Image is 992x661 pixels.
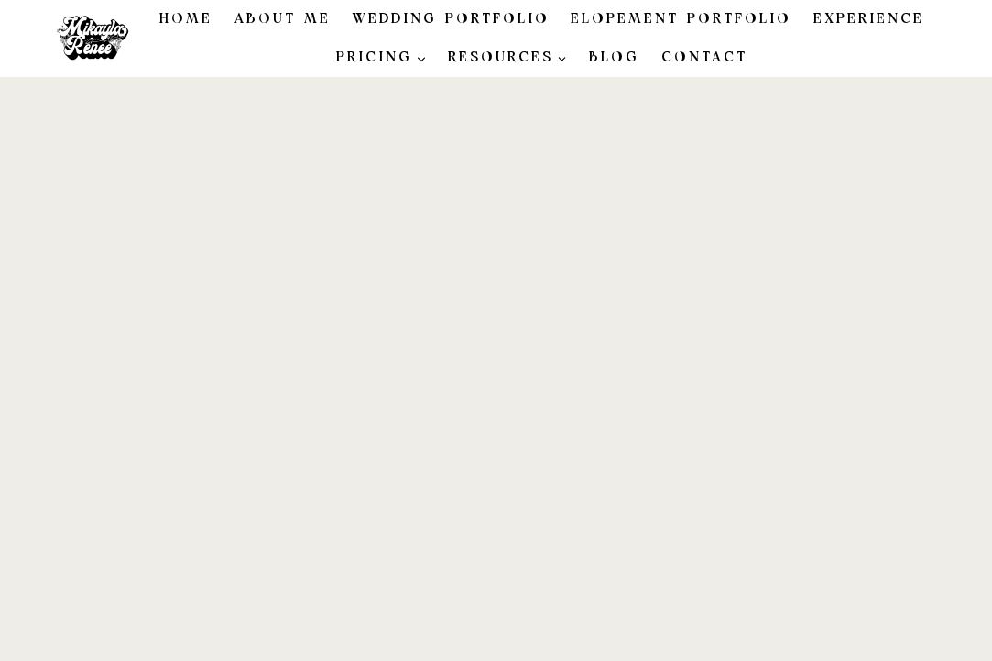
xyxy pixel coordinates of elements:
a: PRICING [325,39,437,77]
img: Mikayla Renee Photo [47,6,138,71]
a: RESOURCES [437,39,578,77]
a: Blog [578,39,650,77]
a: Contact [650,39,758,77]
span: RESOURCES [448,47,567,69]
span: PRICING [336,47,426,69]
